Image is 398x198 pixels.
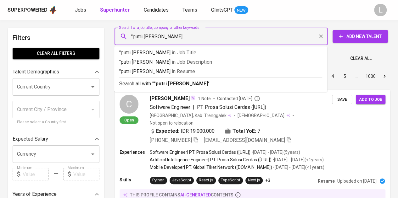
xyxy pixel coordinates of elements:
[8,7,48,14] div: Superpowered
[172,50,196,56] span: in Job Title
[172,59,212,65] span: in Job Description
[13,66,99,78] div: Talent Demographics
[88,150,97,158] button: Open
[317,32,325,41] button: Clear
[130,192,233,198] p: this profile contains contents
[49,5,57,15] img: app logo
[254,95,260,102] svg: By Batam recruiter
[172,68,195,74] span: in Resume
[119,58,322,66] p: "putri [PERSON_NAME]
[144,7,169,13] span: Candidates
[338,33,383,40] span: Add New Talent
[13,33,99,43] h6: Filters
[122,117,137,123] span: Open
[279,71,390,81] nav: pagination navigation
[18,50,94,57] span: Clear All filters
[120,177,150,183] p: Skills
[156,127,179,135] b: Expected:
[199,177,213,183] div: React.js
[73,168,99,180] input: Value
[100,6,131,14] a: Superhunter
[233,127,256,135] b: Total YoE:
[182,7,197,13] span: Teams
[257,127,260,135] span: 7
[335,96,349,103] span: Save
[340,71,350,81] button: Go to page 5
[328,71,338,81] button: Go to page 4
[13,135,48,143] p: Expected Salary
[119,68,322,75] p: "putri [PERSON_NAME]
[352,73,362,79] div: …
[150,127,215,135] div: IDR 19.000.000
[337,178,377,184] p: Uploaded on [DATE]
[150,164,272,170] p: Mobile Developer | PT. Global Tiket Network ([DOMAIN_NAME])
[23,168,49,180] input: Value
[211,6,248,14] a: GlintsGPT NEW
[204,137,285,143] span: [EMAIL_ADDRESS][DOMAIN_NAME]
[150,104,190,110] span: Software Engineer
[13,190,57,198] p: Years of Experience
[75,7,86,13] span: Jobs
[150,137,192,143] span: [PHONE_NUMBER]
[150,157,272,163] p: Artificial Intelligence Engineer | PT. Prosa Solusi Cerdas ([URL])
[150,112,231,119] div: [GEOGRAPHIC_DATA], Kab. Trenggalek
[379,71,390,81] button: Go to next page
[374,4,387,16] div: L
[13,133,99,145] div: Expected Salary
[217,95,260,102] span: Contacted [DATE]
[332,95,352,104] button: Save
[348,53,374,64] button: Clear All
[272,157,324,163] p: • [DATE] - [DATE] ( <1 years )
[265,177,270,184] p: +3
[250,149,300,155] p: • [DATE] - [DATE] ( 5 years )
[221,177,240,183] div: TypeScript
[100,7,130,13] b: Superhunter
[198,95,211,102] span: 1 Note
[13,48,99,59] button: Clear All filters
[150,149,250,155] p: Software Engineer | PT. Prosa Solusi Cerdas ([URL])
[144,6,170,14] a: Candidates
[152,177,165,183] div: Python
[272,164,324,170] p: • [DATE] - [DATE] ( <1 years )
[75,6,87,14] a: Jobs
[150,95,190,102] span: [PERSON_NAME]
[234,7,248,13] span: NEW
[88,83,97,91] button: Open
[364,71,378,81] button: Go to page 1000
[120,149,150,155] p: Experiences
[190,95,195,100] img: magic_wand.svg
[172,177,191,183] div: JavaScript
[356,95,385,104] button: Add to job
[13,68,59,76] p: Talent Demographics
[197,104,266,110] span: PT. Prosa Solusi Cerdas ([URL])
[359,96,382,103] span: Add to job
[211,7,233,13] span: GlintsGPT
[8,5,57,15] a: Superpoweredapp logo
[182,6,199,14] a: Teams
[248,177,260,183] div: Next.js
[333,30,388,43] button: Add New Talent
[119,80,322,88] p: Search all with " "
[318,178,335,184] p: Resume
[193,104,194,111] span: |
[17,119,95,126] p: Please select a Country first
[350,55,372,62] span: Clear All
[238,112,285,119] span: [DEMOGRAPHIC_DATA]
[150,120,193,126] p: Not open to relocation
[154,81,208,87] b: "putri [PERSON_NAME]
[180,192,211,197] span: AI-generated
[120,95,138,114] div: C
[119,49,322,56] p: "putri [PERSON_NAME]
